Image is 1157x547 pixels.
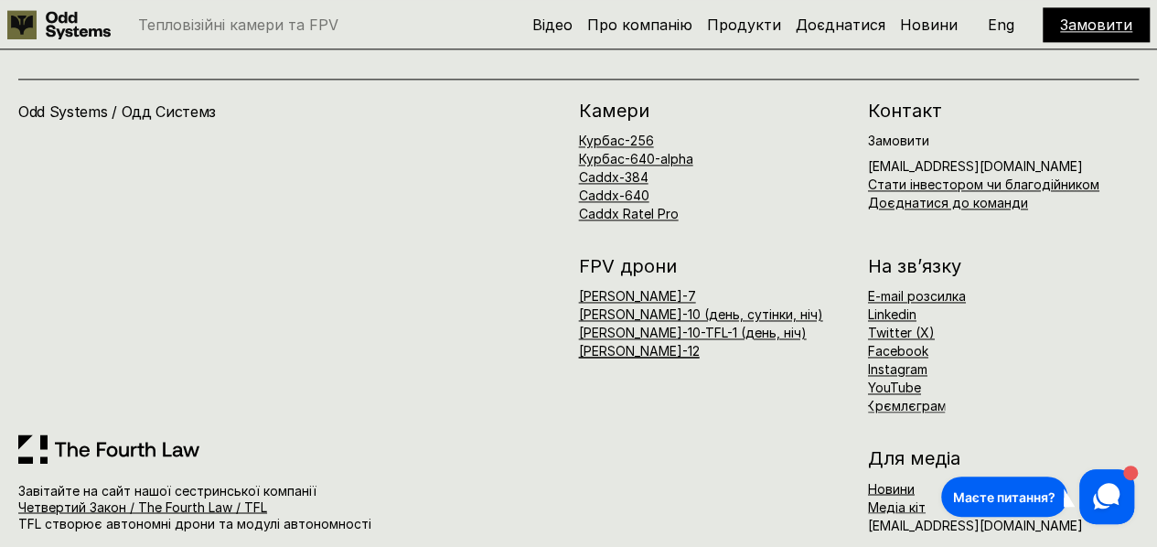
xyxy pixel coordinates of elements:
[1060,16,1132,34] a: Замовити
[868,325,935,340] a: Twitter (X)
[579,325,807,340] a: [PERSON_NAME]-10-TFL-1 (день, ніч)
[868,177,1099,192] a: Стати інвестором чи благодійником
[868,134,1083,173] h6: [EMAIL_ADDRESS][DOMAIN_NAME]
[868,288,966,304] a: E-mail розсилка
[532,16,573,34] a: Відео
[868,449,1139,467] h2: Для медіа
[868,257,961,275] h2: На зв’язку
[988,17,1014,32] p: Eng
[579,151,693,166] a: Курбас-640-alpha
[579,288,696,304] a: [PERSON_NAME]-7
[868,361,927,377] a: Instagram
[18,482,498,532] p: Завітайте на сайт нашої сестринської компанії TFL створює автономні дрони та модулі автономності
[579,206,679,221] a: Caddx Ratel Pro
[868,519,1083,531] h6: [EMAIL_ADDRESS][DOMAIN_NAME]
[18,499,267,514] a: Четвертий Закон / The Fourth Law / TFL
[579,102,850,120] h2: Камери
[868,102,1139,120] h2: Контакт
[866,398,946,413] a: Крємлєграм
[868,306,916,322] a: Linkedin
[579,133,654,148] a: Курбас-256
[796,16,885,34] a: Доєднатися
[138,17,338,32] p: Тепловізійні камери та FPV
[579,306,823,322] a: [PERSON_NAME]-10 (день, сутінки, ніч)
[707,16,781,34] a: Продукти
[868,343,928,359] a: Facebook
[868,133,929,148] a: Замовити
[587,16,692,34] a: Про компанію
[868,195,1028,210] a: Доєднатися до команди
[579,257,850,275] h2: FPV дрони
[579,188,649,203] a: Caddx-640
[18,102,434,122] h4: Odd Systems / Одд Системз
[579,343,700,359] a: [PERSON_NAME]-12
[937,465,1139,529] iframe: HelpCrunch
[868,499,926,514] a: Медіа кіт
[868,480,915,496] a: Новини
[579,169,648,185] a: Caddx-384
[868,380,921,395] a: YouTube
[900,16,958,34] a: Новини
